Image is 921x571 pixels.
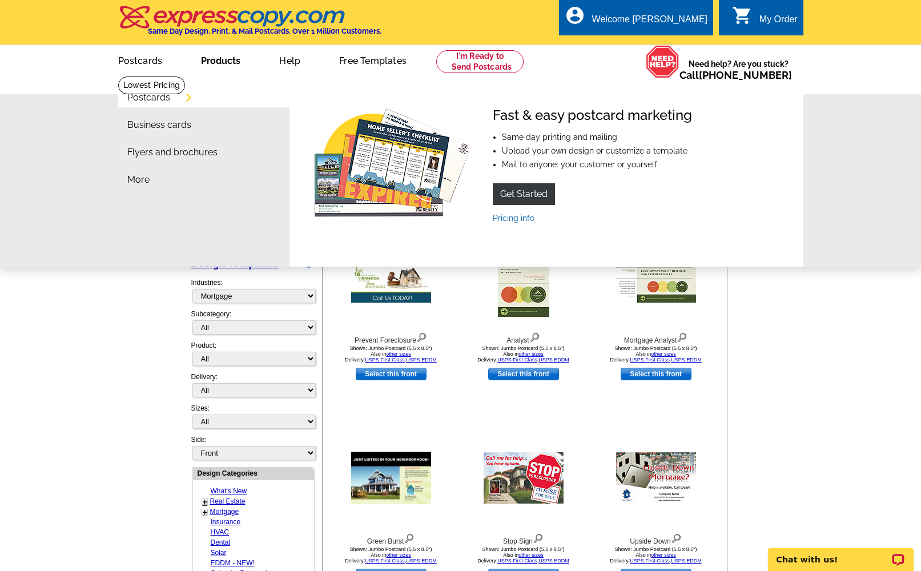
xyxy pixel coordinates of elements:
span: Also in [503,552,544,558]
a: Mortgage [210,508,239,516]
div: My Order [759,14,798,30]
a: More [127,175,150,184]
a: Flyers and brochures [127,148,218,157]
img: view design details [671,531,682,544]
img: view design details [416,330,427,343]
img: Green Burst [351,452,431,504]
iframe: LiveChat chat widget [761,535,921,571]
span: Also in [636,552,676,558]
img: Analyst [498,237,549,317]
a: USPS First Class [630,558,670,564]
div: Analyst [461,330,586,345]
div: Shown: Jumbo Postcard (5.5 x 8.5") Delivery: , [593,546,719,564]
img: Fast & easy postcard marketing [310,107,474,222]
img: view design details [404,531,415,544]
a: Free Templates [321,46,425,73]
div: Prevent Foreclosure [328,330,454,345]
li: Mail to anyone: your customer or yourself [502,160,692,168]
a: other sizes [386,351,411,357]
a: EDDM - NEW! [211,559,255,567]
a: Postcards [100,46,181,73]
span: Also in [371,552,411,558]
div: Upside Down [593,531,719,546]
div: Mortgage Analyst [593,330,719,345]
a: Get Started [493,183,555,205]
i: shopping_cart [732,5,753,26]
div: Stop Sign [461,531,586,546]
div: Product: [191,340,315,372]
a: other sizes [386,552,411,558]
a: USPS EDDM [671,558,702,564]
div: Side: [191,435,315,461]
div: Shown: Jumbo Postcard (5.5 x 8.5") Delivery: , [461,345,586,363]
a: USPS First Class [365,357,405,363]
span: Call [679,69,792,81]
a: USPS EDDM [538,357,569,363]
a: USPS First Class [497,357,537,363]
a: + [203,497,207,506]
a: Pricing info [493,214,534,223]
a: shopping_cart My Order [732,13,798,27]
a: other sizes [651,351,676,357]
a: Real Estate [210,497,246,505]
a: use this design [488,368,559,380]
img: Stop Sign [484,452,564,504]
a: [PHONE_NUMBER] [699,69,792,81]
span: Also in [371,351,411,357]
a: USPS First Class [630,357,670,363]
img: Mortgage Analyst [616,251,696,303]
a: other sizes [518,351,544,357]
a: USPS EDDM [406,558,437,564]
div: Design Categories [193,468,314,478]
a: Dental [211,538,231,546]
a: What's New [211,487,247,495]
a: Insurance [211,518,241,526]
a: USPS EDDM [671,357,702,363]
div: Green Burst [328,531,454,546]
div: Welcome [PERSON_NAME] [592,14,707,30]
a: USPS First Class [497,558,537,564]
div: Shown: Jumbo Postcard (5.5 x 8.5") Delivery: , [461,546,586,564]
a: Help [261,46,319,73]
a: Products [183,46,259,73]
li: Same day printing and mailing [502,133,692,141]
li: Upload your own design or customize a template [502,147,692,155]
div: Shown: Jumbo Postcard (5.5 x 8.5") Delivery: , [593,345,719,363]
div: Sizes: [191,403,315,435]
a: USPS First Class [365,558,405,564]
div: Industries: [191,272,315,309]
h4: Same Day Design, Print, & Mail Postcards. Over 1 Million Customers. [148,27,381,35]
a: HVAC [211,528,229,536]
a: Same Day Design, Print, & Mail Postcards. Over 1 Million Customers. [118,14,381,35]
div: Subcategory: [191,309,315,340]
a: Business cards [127,120,191,130]
div: Shown: Jumbo Postcard (5.5 x 8.5") Delivery: , [328,345,454,363]
a: use this design [621,368,691,380]
div: Delivery: [191,372,315,403]
span: Also in [503,351,544,357]
div: Shown: Jumbo Postcard (5.5 x 8.5") Delivery: , [328,546,454,564]
img: view design details [533,531,544,544]
a: Postcards [127,93,170,102]
a: other sizes [651,552,676,558]
img: view design details [529,330,540,343]
i: account_circle [565,5,585,26]
a: use this design [356,368,427,380]
span: Also in [636,351,676,357]
a: Solar [211,549,227,557]
a: + [203,508,207,517]
a: other sizes [518,552,544,558]
h4: Fast & easy postcard marketing [493,107,692,124]
a: USPS EDDM [406,357,437,363]
img: Prevent Foreclosure [351,251,431,303]
img: view design details [677,330,687,343]
img: help [646,45,679,78]
a: USPS EDDM [538,558,569,564]
a: Design Templates [191,258,279,270]
img: Upside Down [616,452,696,504]
span: Need help? Are you stuck? [679,58,798,81]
